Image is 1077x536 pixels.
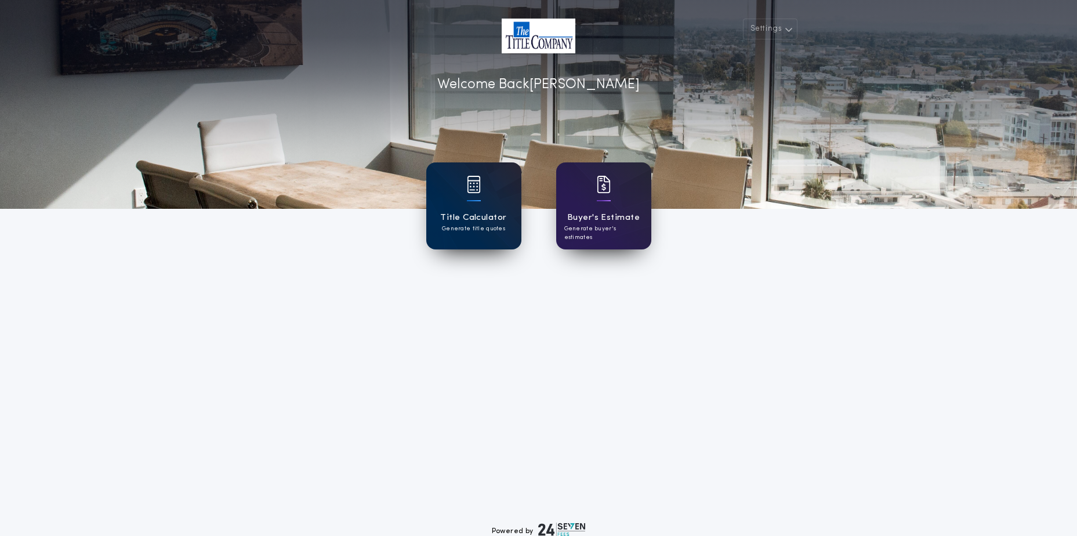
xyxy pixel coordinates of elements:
img: card icon [597,176,611,193]
h1: Title Calculator [440,211,506,224]
a: card iconBuyer's EstimateGenerate buyer's estimates [556,162,651,249]
p: Generate buyer's estimates [564,224,643,242]
p: Welcome Back [PERSON_NAME] [437,74,640,95]
button: Settings [743,19,797,39]
img: card icon [467,176,481,193]
a: card iconTitle CalculatorGenerate title quotes [426,162,521,249]
img: account-logo [502,19,575,53]
p: Generate title quotes [442,224,505,233]
h1: Buyer's Estimate [567,211,640,224]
